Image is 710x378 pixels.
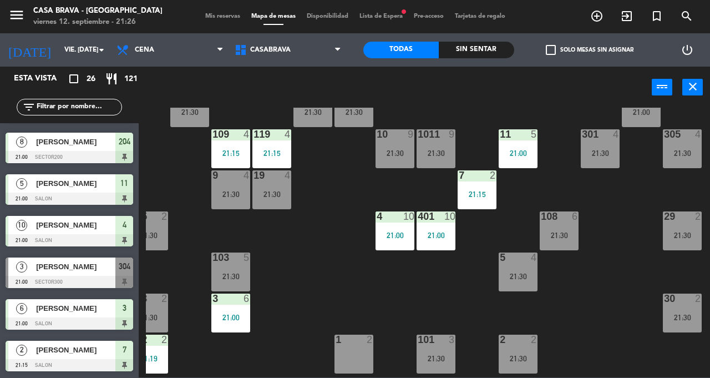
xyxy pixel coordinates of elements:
div: 21:15 [252,149,291,157]
i: power_input [656,80,669,93]
div: Sin sentar [439,42,514,58]
div: 103 [212,253,213,263]
div: Todas [363,42,439,58]
div: 109 [212,129,213,139]
div: 21:30 [170,108,209,116]
span: Mis reservas [200,13,246,19]
div: 2 [161,335,168,345]
button: power_input [652,79,672,95]
span: Disponibilidad [301,13,354,19]
div: 6 [244,294,250,304]
div: 10 [377,129,377,139]
i: add_circle_outline [590,9,603,23]
div: 21:00 [622,108,661,116]
span: 7 [123,343,126,356]
div: 4 [377,211,377,221]
div: 9 [408,129,414,139]
i: turned_in_not [650,9,663,23]
div: 10 [444,211,455,221]
div: Casa Brava - [GEOGRAPHIC_DATA] [33,6,163,17]
span: 4 [123,218,126,231]
div: 21:30 [376,149,414,157]
div: 21:30 [540,231,579,239]
div: 5 [244,253,250,263]
div: 21:30 [663,314,702,321]
div: 21:15 [458,190,496,198]
i: search [680,9,693,23]
span: 10 [16,220,27,231]
div: 2 [490,170,496,180]
span: [PERSON_NAME] [36,219,115,231]
div: 21:00 [417,231,455,239]
div: 21:30 [499,355,537,362]
div: 101 [418,335,418,345]
i: exit_to_app [620,9,633,23]
div: 21:30 [129,314,168,321]
span: check_box_outline_blank [546,45,556,55]
span: Tarjetas de regalo [449,13,511,19]
div: 21:30 [499,273,537,280]
div: 21:15 [211,149,250,157]
div: 21:00 [376,231,414,239]
i: close [686,80,699,93]
span: Pre-acceso [408,13,449,19]
div: 21:30 [211,190,250,198]
i: arrow_drop_down [95,43,108,57]
div: 2 [367,335,373,345]
div: 9 [212,170,213,180]
span: [PERSON_NAME] [36,136,115,148]
div: 4 [244,129,250,139]
div: 1 [336,335,336,345]
div: 21:30 [663,149,702,157]
i: menu [8,7,25,23]
div: 6 [572,211,579,221]
div: 21:00 [211,314,250,321]
div: 21:30 [334,108,373,116]
div: 4 [285,170,291,180]
span: 3 [123,301,126,315]
div: Esta vista [6,72,80,85]
span: 26 [87,73,95,85]
div: 401 [418,211,418,221]
i: restaurant [105,72,118,85]
div: 2 [695,294,702,304]
i: filter_list [22,100,35,114]
div: 3 [449,335,455,345]
div: 21:30 [129,231,168,239]
span: [PERSON_NAME] [36,178,115,189]
span: 5 [16,178,27,189]
div: 2 [695,211,702,221]
span: 2 [16,345,27,356]
span: [PERSON_NAME] [36,344,115,356]
div: 119 [253,129,254,139]
span: 11 [120,177,128,190]
div: 3 [212,294,213,304]
div: 4 [531,253,537,263]
span: 3 [16,261,27,273]
span: 304 [119,260,130,273]
div: 21:30 [581,149,620,157]
div: 10 [403,211,414,221]
div: 1011 [418,129,418,139]
button: close [682,79,703,95]
div: 4 [285,129,291,139]
span: 204 [119,135,130,148]
span: 121 [124,73,138,85]
span: fiber_manual_record [400,8,407,15]
div: 4 [695,129,702,139]
div: 19 [253,170,254,180]
span: Lista de Espera [354,13,408,19]
input: Filtrar por nombre... [35,101,121,113]
div: 21:30 [211,273,250,280]
div: 2 [531,335,537,345]
div: 21:30 [252,190,291,198]
button: menu [8,7,25,27]
span: 8 [16,137,27,148]
span: [PERSON_NAME] [36,261,115,273]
